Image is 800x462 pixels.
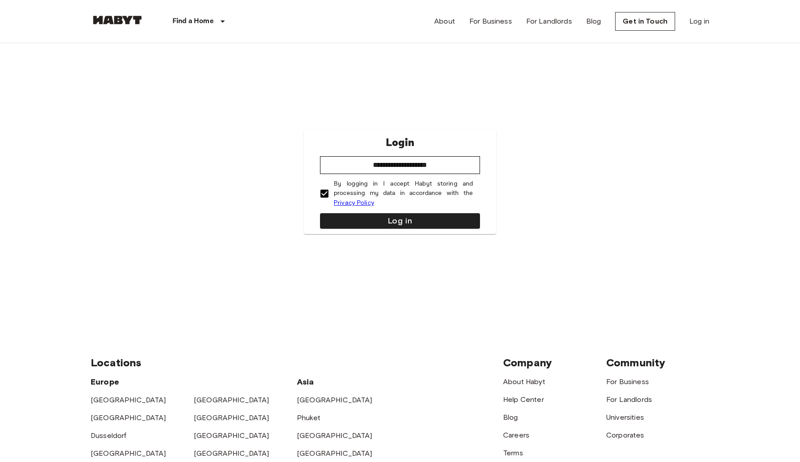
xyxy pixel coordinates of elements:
a: Get in Touch [615,12,675,31]
a: Log in [689,16,709,27]
p: By logging in I accept Habyt storing and processing my data in accordance with the [334,179,473,208]
a: Corporates [606,431,644,439]
span: Europe [91,377,119,387]
span: Asia [297,377,314,387]
a: For Business [606,377,649,386]
a: [GEOGRAPHIC_DATA] [194,431,269,440]
a: [GEOGRAPHIC_DATA] [297,396,372,404]
a: [GEOGRAPHIC_DATA] [91,449,166,458]
a: For Landlords [526,16,572,27]
a: Universities [606,413,644,421]
a: Dusseldorf [91,431,127,440]
a: Help Center [503,395,544,404]
img: Habyt [91,16,144,24]
a: [GEOGRAPHIC_DATA] [194,396,269,404]
button: Log in [320,213,480,229]
a: [GEOGRAPHIC_DATA] [194,413,269,422]
a: Privacy Policy [334,199,374,207]
a: About Habyt [503,377,545,386]
a: Terms [503,449,523,457]
a: [GEOGRAPHIC_DATA] [194,449,269,458]
a: [GEOGRAPHIC_DATA] [91,413,166,422]
p: Find a Home [172,16,214,27]
a: [GEOGRAPHIC_DATA] [297,449,372,458]
a: About [434,16,455,27]
a: Blog [503,413,518,421]
a: Blog [586,16,601,27]
span: Locations [91,356,141,369]
a: Careers [503,431,529,439]
a: [GEOGRAPHIC_DATA] [91,396,166,404]
a: For Landlords [606,395,652,404]
p: Login [386,135,414,151]
a: Phuket [297,413,320,422]
a: For Business [469,16,512,27]
span: Company [503,356,552,369]
a: [GEOGRAPHIC_DATA] [297,431,372,440]
span: Community [606,356,665,369]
